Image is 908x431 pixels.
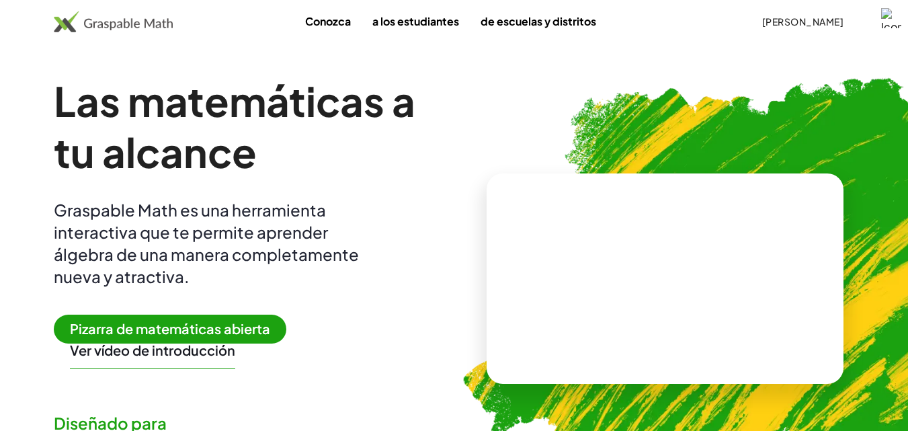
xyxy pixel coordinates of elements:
[70,342,235,359] button: Ver vídeo de introducción
[54,75,415,177] font: Las matemáticas a tu alcance
[54,200,359,286] font: Graspable Math es una herramienta interactiva que te permite aprender álgebra de una manera compl...
[70,342,235,358] font: Ver vídeo de introducción
[362,9,470,34] a: a los estudiantes
[481,14,596,28] font: de escuelas y distritos
[470,9,607,34] a: de escuelas y distritos
[762,15,843,28] font: [PERSON_NAME]
[372,14,459,28] font: a los estudiantes
[294,9,362,34] a: Conozca
[305,14,351,28] font: Conozca
[751,9,854,34] button: [PERSON_NAME]
[564,228,766,329] video: ¿Qué es esto? Es notación matemática dinámica. Esta notación desempeña un papel fundamental en có...
[54,323,297,337] a: Pizarra de matemáticas abierta
[70,320,270,337] font: Pizarra de matemáticas abierta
